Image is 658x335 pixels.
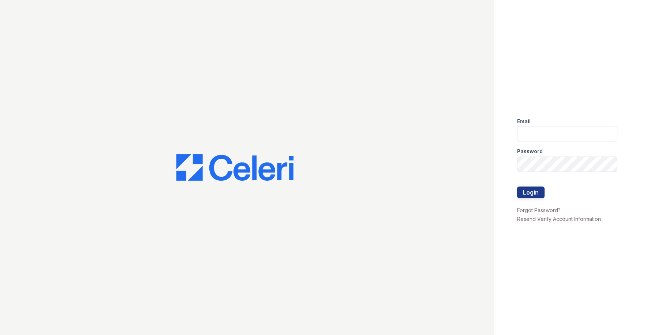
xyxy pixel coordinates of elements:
[176,154,294,181] img: CE_Logo_Blue-a8612792a0a2168367f1c8372b55b34899dd931a85d93a1a3d3e32e68fde9ad4.png
[517,216,601,222] a: Resend Verify Account Information
[517,207,561,213] a: Forgot Password?
[517,148,543,155] label: Password
[517,187,545,198] button: Login
[517,118,531,125] label: Email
